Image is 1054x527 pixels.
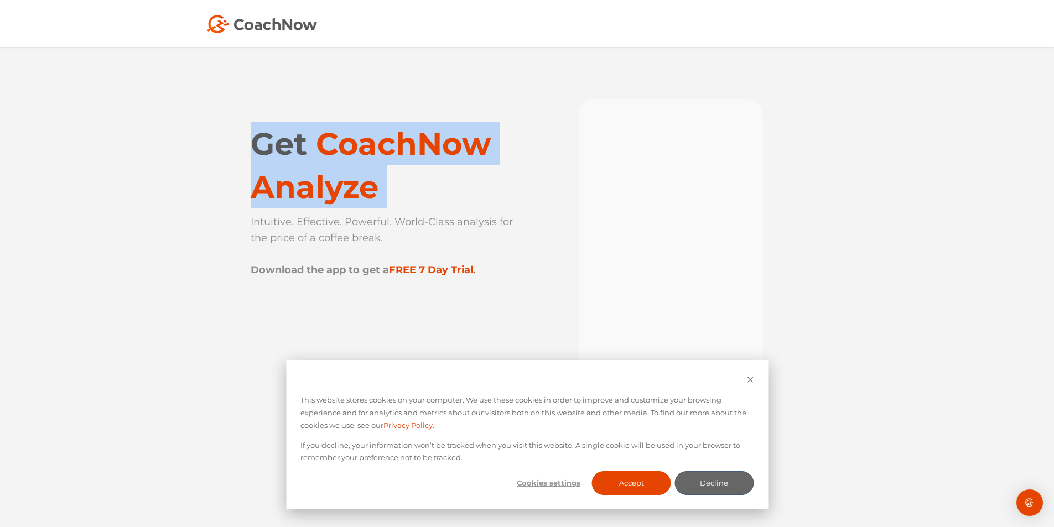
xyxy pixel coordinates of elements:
strong: Download the app to get a [251,264,389,276]
button: Cookies settings [509,471,588,495]
span: Get [251,125,307,163]
img: Coach Now [206,15,317,33]
div: Cookie banner [286,360,768,509]
span: CoachNow Analyze [251,125,491,206]
button: Dismiss cookie banner [746,374,754,387]
button: Accept [592,471,671,495]
p: If you decline, your information won’t be tracked when you visit this website. A single cookie wi... [300,439,754,465]
iframe: Embedded CTA [251,294,444,345]
p: Intuitive. Effective. Powerful. World-Class analysis for the price of a coffee break. [251,214,516,278]
a: Privacy Policy [383,419,433,432]
p: This website stores cookies on your computer. We use these cookies in order to improve and custom... [300,394,754,431]
button: Decline [674,471,754,495]
strong: FREE 7 Day Trial. [389,264,476,276]
div: Open Intercom Messenger [1016,489,1043,516]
